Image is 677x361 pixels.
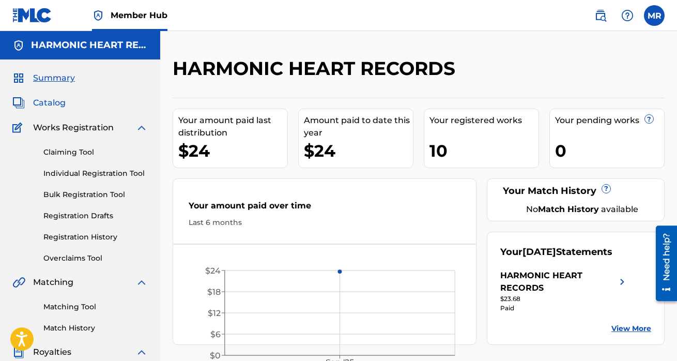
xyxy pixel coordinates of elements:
[43,232,148,243] a: Registration History
[12,72,25,84] img: Summary
[429,114,538,127] div: Your registered works
[43,302,148,312] a: Matching Tool
[12,97,66,109] a: CatalogCatalog
[304,139,413,162] div: $24
[522,246,556,258] span: [DATE]
[538,204,599,214] strong: Match History
[33,276,73,289] span: Matching
[616,269,628,294] img: right chevron icon
[178,139,287,162] div: $24
[594,9,607,22] img: search
[207,287,221,297] tspan: $18
[500,269,617,294] div: HARMONIC HEART RECORDS
[43,210,148,221] a: Registration Drafts
[210,351,221,360] tspan: $0
[602,185,610,193] span: ?
[205,266,221,276] tspan: $24
[12,72,75,84] a: SummarySummary
[31,39,148,51] h5: HARMONIC HEART RECORDS
[12,97,25,109] img: Catalog
[304,114,413,139] div: Amount paid to date this year
[210,329,221,339] tspan: $6
[12,122,26,134] img: Works Registration
[590,5,611,26] a: Public Search
[429,139,538,162] div: 10
[12,276,25,289] img: Matching
[33,122,114,134] span: Works Registration
[189,217,460,228] div: Last 6 months
[135,276,148,289] img: expand
[33,72,75,84] span: Summary
[12,8,52,23] img: MLC Logo
[12,346,25,358] img: Royalties
[43,189,148,200] a: Bulk Registration Tool
[43,253,148,264] a: Overclaims Tool
[135,122,148,134] img: expand
[92,9,104,22] img: Top Rightsholder
[645,115,653,123] span: ?
[33,97,66,109] span: Catalog
[43,168,148,179] a: Individual Registration Tool
[555,114,664,127] div: Your pending works
[173,57,460,80] h2: HARMONIC HEART RECORDS
[500,294,629,304] div: $23.68
[33,346,71,358] span: Royalties
[500,269,629,313] a: HARMONIC HEART RECORDSright chevron icon$23.68Paid
[644,5,665,26] div: User Menu
[513,203,652,216] div: No available
[43,323,148,334] a: Match History
[208,308,221,318] tspan: $12
[12,39,25,52] img: Accounts
[189,200,460,217] div: Your amount paid over time
[500,245,612,259] div: Your Statements
[500,184,652,198] div: Your Match History
[43,147,148,158] a: Claiming Tool
[621,9,634,22] img: help
[111,9,167,21] span: Member Hub
[135,346,148,358] img: expand
[178,114,287,139] div: Your amount paid last distribution
[648,222,677,305] iframe: Resource Center
[555,139,664,162] div: 0
[611,323,651,334] a: View More
[617,5,638,26] div: Help
[500,304,629,313] div: Paid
